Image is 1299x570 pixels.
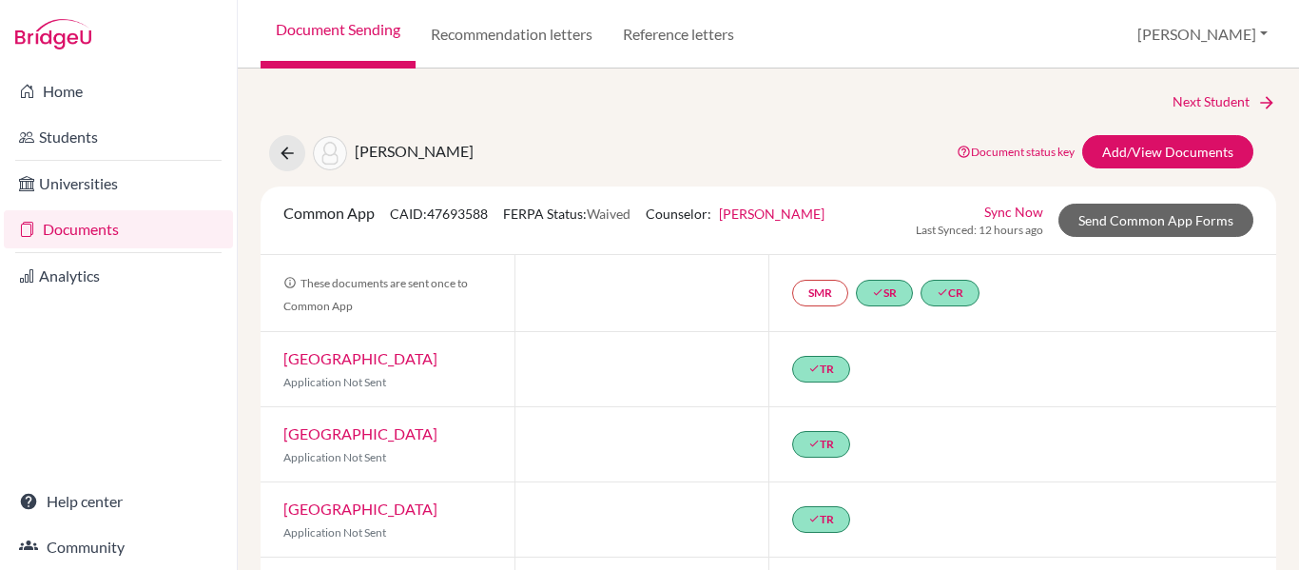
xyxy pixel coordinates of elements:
span: Waived [587,206,630,222]
a: Send Common App Forms [1058,204,1253,237]
a: Sync Now [984,202,1043,222]
a: Documents [4,210,233,248]
a: doneSR [856,280,913,306]
a: Home [4,72,233,110]
a: doneCR [921,280,979,306]
a: doneTR [792,356,850,383]
i: done [937,286,948,298]
a: [PERSON_NAME] [719,206,824,222]
button: [PERSON_NAME] [1129,16,1276,52]
span: CAID: 47693588 [390,206,488,222]
span: Application Not Sent [283,375,386,389]
a: Add/View Documents [1082,135,1253,168]
i: done [808,363,820,374]
a: SMR [792,280,848,306]
span: FERPA Status: [503,206,630,222]
span: Counselor: [646,206,824,222]
a: [GEOGRAPHIC_DATA] [283,349,437,367]
a: Analytics [4,257,233,295]
span: Last Synced: 12 hours ago [916,222,1043,239]
img: Bridge-U [15,19,91,49]
i: done [872,286,883,298]
a: Next Student [1173,91,1276,112]
i: done [808,513,820,524]
a: doneTR [792,506,850,533]
a: Help center [4,482,233,521]
a: Document status key [957,145,1075,159]
span: Common App [283,204,375,222]
a: [GEOGRAPHIC_DATA] [283,500,437,518]
span: [PERSON_NAME] [355,142,474,160]
span: Application Not Sent [283,525,386,540]
i: done [808,438,820,449]
span: Application Not Sent [283,450,386,464]
a: Students [4,118,233,156]
span: These documents are sent once to Common App [283,276,468,313]
a: doneTR [792,431,850,458]
a: Community [4,528,233,566]
a: Universities [4,165,233,203]
a: [GEOGRAPHIC_DATA] [283,424,437,442]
